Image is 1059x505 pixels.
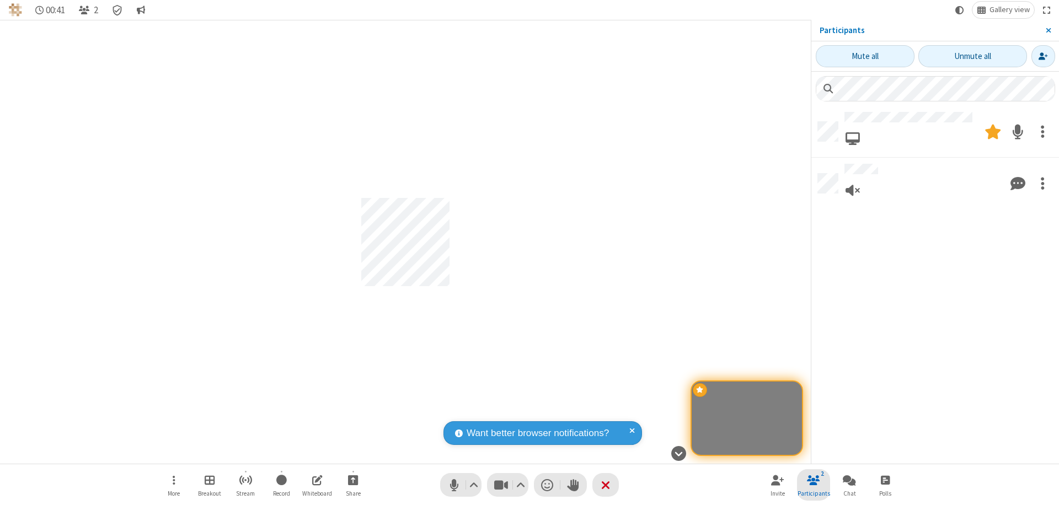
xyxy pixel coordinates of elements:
button: Unmute all [918,45,1027,67]
span: Polls [879,490,891,497]
span: Want better browser notifications? [467,426,609,440]
button: Viewing only, no audio connected [844,178,861,203]
button: Open chat [833,469,866,501]
button: Stop video (⌘+Shift+V) [487,473,528,497]
button: Using system theme [951,2,969,18]
button: Manage Breakout Rooms [193,469,226,501]
span: Chat [843,490,856,497]
div: Meeting details Encryption enabled [107,2,128,18]
button: End or leave meeting [592,473,619,497]
button: Invite participants (⌘+Shift+I) [761,469,794,501]
button: Hide [667,440,690,466]
span: Invite [771,490,785,497]
button: Fullscreen [1039,2,1055,18]
button: Joined via web browser [844,126,861,151]
button: Open poll [869,469,902,501]
button: Conversation [132,2,149,18]
button: Start recording [265,469,298,501]
div: 2 [818,469,827,479]
span: 00:41 [46,5,65,15]
button: Open menu [157,469,190,501]
span: Stream [236,490,255,497]
p: Participants [820,24,1037,37]
span: More [168,490,180,497]
div: Timer [31,2,70,18]
span: Gallery view [990,6,1030,14]
button: Open shared whiteboard [301,469,334,501]
button: Raise hand [560,473,587,497]
button: Close participant list [797,469,830,501]
button: Video setting [514,473,528,497]
span: 2 [94,5,98,15]
button: Invite [1031,45,1055,67]
button: Close sidebar [1037,20,1059,41]
button: Mute (⌘+Shift+A) [440,473,482,497]
button: Start streaming [229,469,262,501]
span: Participants [798,490,830,497]
img: QA Selenium DO NOT DELETE OR CHANGE [9,3,22,17]
button: Send a reaction [534,473,560,497]
button: Audio settings [467,473,482,497]
button: Change layout [972,2,1034,18]
span: Breakout [198,490,221,497]
button: Close participant list [74,2,103,18]
button: Mute all [816,45,914,67]
button: Start sharing [336,469,370,501]
span: Record [273,490,290,497]
span: Whiteboard [302,490,332,497]
span: Share [346,490,361,497]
